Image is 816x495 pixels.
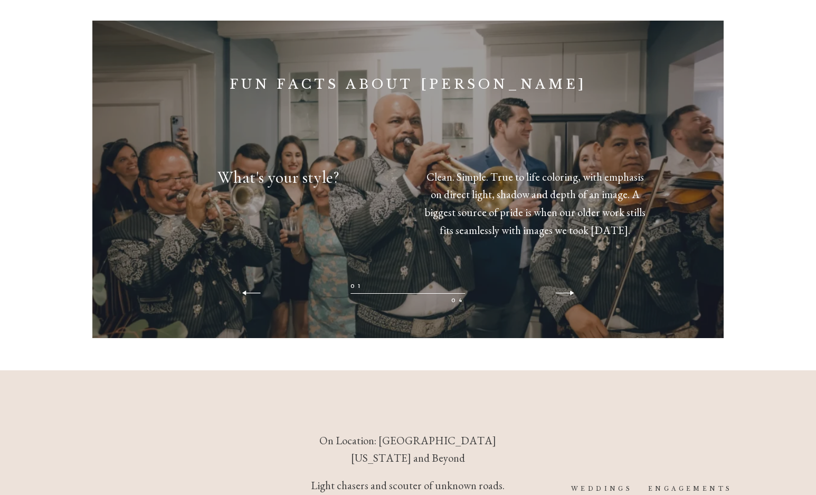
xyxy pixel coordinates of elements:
p: Clean. Simple. True to life coloring, with emphasis on direct light, shadow and depth of an image... [421,168,649,239]
p: On Location: [GEOGRAPHIC_DATA][US_STATE] and Beyond [293,432,523,467]
h2: FUN FACTS ABOUT [PERSON_NAME] [150,76,666,94]
a: WEDDINGS [571,485,632,492]
h3: What's your style? [150,168,407,239]
div: 04 [451,295,466,305]
a: ENGAGEMENTS [648,485,733,492]
div: 01 [350,281,363,291]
